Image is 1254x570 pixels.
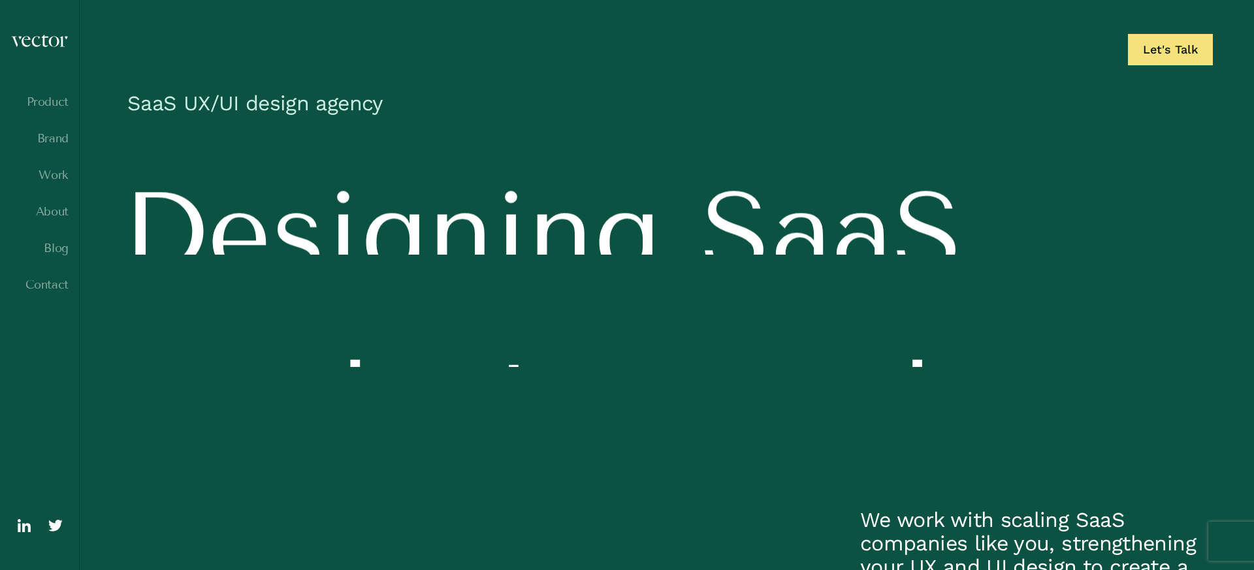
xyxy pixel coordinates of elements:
[10,132,69,145] a: Brand
[121,84,1213,129] h1: SaaS UX/UI design agency
[1128,34,1213,65] a: Let's Talk
[10,95,69,108] a: Product
[121,176,662,289] span: Designing
[10,205,69,218] a: About
[10,278,69,291] a: Contact
[10,168,69,182] a: Work
[701,176,963,289] span: SaaS
[10,242,69,255] a: Blog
